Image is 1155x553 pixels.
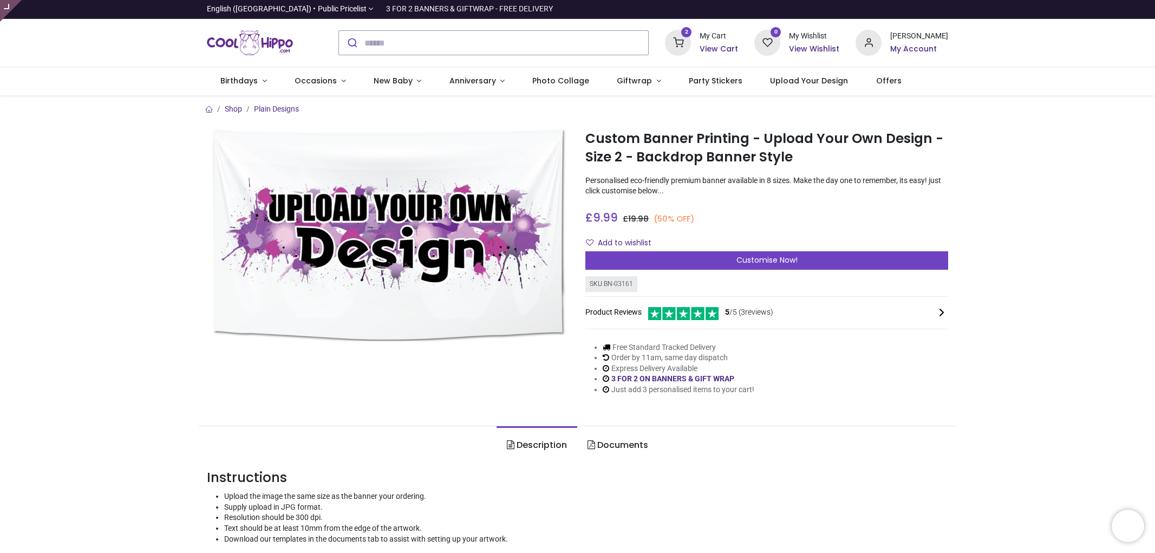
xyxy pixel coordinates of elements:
a: Anniversary [435,67,519,95]
sup: 0 [771,27,781,37]
a: Description [497,426,577,464]
button: Submit [339,31,364,55]
a: View Wishlist [789,44,839,55]
li: Express Delivery Available [603,363,754,374]
span: Anniversary [449,75,496,86]
span: Customise Now! [736,255,798,265]
a: Shop [225,105,242,113]
h3: Instructions [207,469,949,487]
a: Occasions [280,67,360,95]
h1: Custom Banner Printing - Upload Your Own Design - Size 2 - Backdrop Banner Style [585,129,948,167]
p: Personalised eco-friendly premium banner available in 8 sizes. Make the day one to remember, its ... [585,175,948,197]
a: 3 FOR 2 ON BANNERS & GIFT WRAP [611,374,734,383]
li: Upload the image the same size as the banner your ordering. [224,491,949,502]
div: My Cart [700,31,738,42]
a: Giftwrap [603,67,675,95]
li: Resolution should be 300 dpi. [224,512,949,523]
span: Occasions [295,75,337,86]
span: /5 ( 3 reviews) [725,307,773,318]
a: Birthdays [207,67,281,95]
span: £ [623,213,649,224]
span: 19.98 [628,213,649,224]
div: SKU: BN-03161 [585,276,637,292]
span: Party Stickers [689,75,742,86]
iframe: Brevo live chat [1112,510,1144,542]
a: My Account [890,44,948,55]
a: New Baby [360,67,435,95]
li: Order by 11am, same day dispatch [603,353,754,363]
li: Just add 3 personalised items to your cart! [603,385,754,395]
span: Photo Collage [532,75,589,86]
span: Birthdays [220,75,258,86]
i: Add to wishlist [586,239,593,246]
div: [PERSON_NAME] [890,31,948,42]
span: £ [585,210,618,225]
li: Text should be at least 10mm from the edge of the artwork. [224,523,949,534]
a: Documents [577,426,658,464]
button: Add to wishlistAdd to wishlist [585,234,661,252]
img: Cool Hippo [207,28,293,58]
small: (50% OFF) [654,213,695,225]
div: 3 FOR 2 BANNERS & GIFTWRAP - FREE DELIVERY [386,4,553,15]
a: 0 [754,38,780,47]
div: My Wishlist [789,31,839,42]
span: Upload Your Design [770,75,848,86]
a: 2 [665,38,691,47]
span: 9.99 [593,210,618,225]
a: Plain Designs [254,105,299,113]
img: Custom Banner Printing - Upload Your Own Design - Size 2 - Backdrop Banner Style [207,127,570,341]
span: Giftwrap [617,75,652,86]
a: View Cart [700,44,738,55]
span: 5 [725,308,729,316]
li: Free Standard Tracked Delivery [603,342,754,353]
li: Supply upload in JPG format. [224,502,949,513]
li: Download our templates in the documents tab to assist with setting up your artwork. [224,534,949,545]
div: Product Reviews [585,305,948,320]
sup: 2 [681,27,691,37]
iframe: Customer reviews powered by Trustpilot [721,4,948,15]
a: English ([GEOGRAPHIC_DATA]) •Public Pricelist [207,4,374,15]
a: Logo of Cool Hippo [207,28,293,58]
span: Public Pricelist [318,4,367,15]
span: Offers [876,75,902,86]
span: New Baby [374,75,413,86]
